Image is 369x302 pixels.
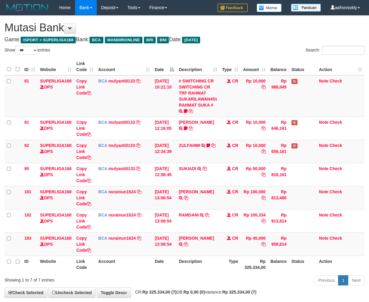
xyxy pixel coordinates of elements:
[176,256,220,273] th: Description
[90,37,103,43] span: BCA
[203,166,207,171] a: Copy SUKIADI to clipboard
[38,117,74,140] td: DPS
[220,256,241,273] th: Type
[348,275,364,285] a: Next
[40,213,72,217] a: SUPERLIGA168
[317,58,364,75] th: Action: activate to sort column ascending
[24,120,29,125] span: 91
[291,4,321,12] img: panduan.png
[179,120,214,125] a: [PERSON_NAME]
[98,236,107,241] span: BCA
[205,213,209,217] a: Copy RAMDANI to clipboard
[24,166,29,171] span: 95
[108,189,136,194] a: nurainun1624
[261,85,266,89] a: Copy Rp 10,000 to clipboard
[289,58,317,75] th: Status
[176,58,220,75] th: Description: activate to sort column ascending
[76,189,91,206] a: Copy Link Code
[98,189,107,194] span: BCA
[232,79,238,83] span: CR
[76,236,91,253] a: Copy Link Code
[105,37,142,43] span: MANDIRIONLINE
[24,236,31,241] span: 183
[268,232,289,256] td: Rp 958,814
[152,117,176,140] td: [DATE] 12:16:05
[137,189,141,194] a: Copy nurainun1624 to clipboard
[38,209,74,232] td: DPS
[257,4,282,12] img: Button%20Memo.svg
[338,275,348,285] a: 1
[98,166,107,171] span: BCA
[136,79,140,83] a: Copy mulyanti0133 to clipboard
[291,79,297,84] span: Has Note
[76,213,91,229] a: Copy Link Code
[261,149,266,154] a: Copy Rp 10,000 to clipboard
[268,186,289,209] td: Rp 813,480
[76,166,91,183] a: Copy Link Code
[40,79,72,83] a: SUPERLIGA168
[5,46,50,55] label: Show entries
[261,172,266,177] a: Copy Rp 50,000 to clipboard
[268,256,289,273] th: Balance
[98,79,107,83] span: BCA
[24,143,29,148] span: 92
[314,275,338,285] a: Previous
[76,143,91,160] a: Copy Link Code
[291,120,297,125] span: Has Note
[232,236,238,241] span: CR
[97,288,131,298] a: Toggle Descr
[319,166,328,171] a: Note
[330,166,342,171] a: Check
[241,232,268,256] td: Rp 45,000
[241,140,268,163] td: Rp 10,000
[189,126,193,131] a: Copy RIYO RAHMAN to clipboard
[241,58,268,75] th: Amount: activate to sort column ascending
[319,189,328,194] a: Note
[261,195,266,200] a: Copy Rp 100,000 to clipboard
[182,37,200,43] span: [DATE]
[76,120,91,137] a: Copy Link Code
[108,120,135,125] a: mulyanti0133
[179,166,196,171] a: SUKIADI
[291,143,297,148] span: Has Note
[38,163,74,186] td: DPS
[136,120,140,125] a: Copy mulyanti0133 to clipboard
[152,186,176,209] td: [DATE] 13:06:54
[144,37,156,43] span: BRI
[330,236,342,241] a: Check
[241,117,268,140] td: Rp 10,000
[108,143,135,148] a: mulyanti0133
[24,189,31,194] span: 181
[319,79,328,83] a: Note
[268,58,289,75] th: Balance
[74,58,96,75] th: Link Code: activate to sort column ascending
[96,256,152,273] th: Account
[21,37,76,43] span: ISPORT > SUPERLIGA168
[330,120,342,125] a: Check
[330,189,342,194] a: Check
[38,232,74,256] td: DPS
[232,213,238,217] span: CR
[5,3,50,12] img: MOTION_logo.png
[152,232,176,256] td: [DATE] 13:06:54
[137,236,141,241] a: Copy nurainun1624 to clipboard
[136,166,140,171] a: Copy mulyanti0133 to clipboard
[211,143,215,148] a: Copy ZULFAHMI to clipboard
[261,219,266,223] a: Copy Rp 100,334 to clipboard
[22,256,38,273] th: ID
[330,213,342,217] a: Check
[15,46,38,55] select: Showentries
[330,143,342,148] a: Check
[22,58,38,75] th: ID: activate to sort column ascending
[38,75,74,117] td: DPS
[40,120,72,125] a: SUPERLIGA168
[232,143,238,148] span: CR
[241,163,268,186] td: Rp 50,000
[241,256,268,273] th: Rp 325.334,00
[24,79,29,83] span: 81
[136,143,140,148] a: Copy mulyanti0133 to clipboard
[232,189,238,194] span: CR
[319,120,328,125] a: Note
[184,195,188,200] a: Copy ADITYA PRAMUDYA to clipboard
[232,166,238,171] span: CR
